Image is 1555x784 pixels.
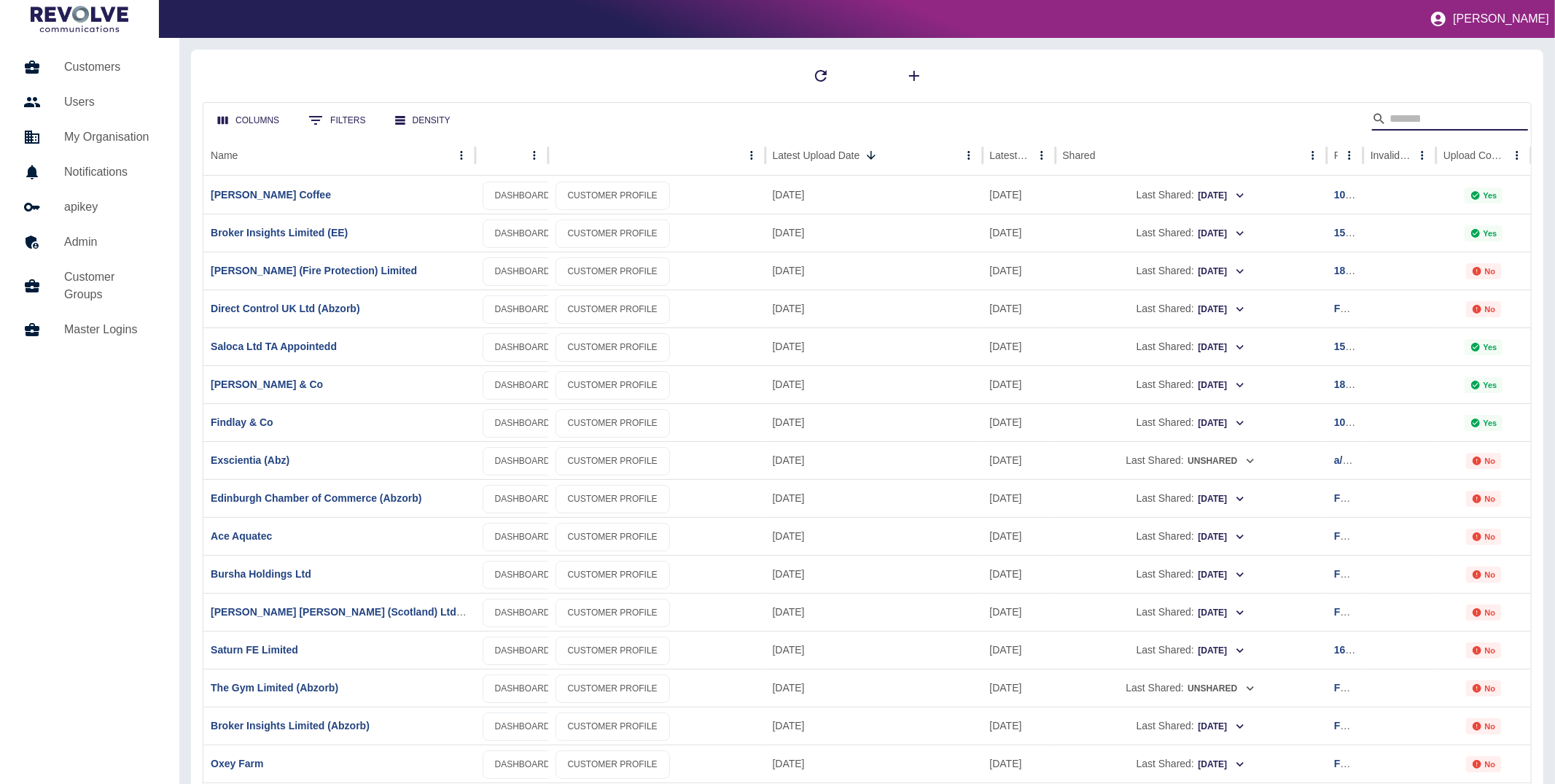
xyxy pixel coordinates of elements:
[556,257,670,286] a: CUSTOMER PROFILE
[211,227,348,238] a: Broker Insights Limited (EE)
[983,631,1056,669] div: 31 Aug 2025
[64,321,156,338] h5: Master Logins
[1063,707,1320,745] div: Last Shared:
[1466,529,1502,545] div: Not all required reports for this customer were uploaded for the latest usage month.
[1334,265,1385,276] a: 185485789
[1063,669,1320,707] div: Last Shared:
[556,713,670,741] a: CUSTOMER PROFILE
[1484,419,1497,427] p: Yes
[556,220,670,248] a: CUSTOMER PROFILE
[1484,229,1497,238] p: Yes
[211,682,338,694] a: The Gym Limited (Abzorb)
[1485,646,1496,655] p: No
[1485,760,1496,769] p: No
[556,295,670,324] a: CUSTOMER PROFILE
[383,107,462,134] button: Density
[556,371,670,400] a: CUSTOMER PROFILE
[983,555,1056,593] div: 31 Aug 2025
[211,341,337,352] a: Saloca Ltd TA Appointedd
[211,265,417,276] a: [PERSON_NAME] (Fire Protection) Limited
[1372,107,1528,133] div: Search
[211,454,289,466] a: Exscientia (Abz)
[861,145,881,166] button: Sort
[1063,252,1320,290] div: Last Shared:
[1485,457,1496,465] p: No
[1063,556,1320,593] div: Last Shared:
[1466,643,1502,659] div: Not all required reports for this customer were uploaded for the latest usage month.
[211,379,323,390] a: [PERSON_NAME] & Co
[483,599,563,627] a: DASHBOARD
[1334,379,1385,390] a: 188132016
[211,644,298,656] a: Saturn FE Limited
[556,447,670,476] a: CUSTOMER PROFILE
[211,492,421,504] a: Edinburgh Chamber of Commerce (Abzorb)
[206,107,291,134] button: Select columns
[1485,267,1496,276] p: No
[1334,303,1382,314] a: FG707007
[1334,150,1338,161] div: Ref
[990,150,1030,161] div: Latest Usage
[1197,222,1246,245] button: [DATE]
[983,593,1056,631] div: 31 Aug 2025
[1339,145,1360,166] button: Ref column menu
[1197,336,1246,359] button: [DATE]
[1197,260,1246,283] button: [DATE]
[1507,145,1527,166] button: Upload Complete column menu
[12,50,168,85] a: Customers
[1197,298,1246,321] button: [DATE]
[983,745,1056,783] div: 31 Aug 2025
[1197,602,1246,624] button: [DATE]
[483,675,563,703] a: DASHBOARD
[483,333,563,362] a: DASHBOARD
[765,403,983,441] div: 03 Sep 2025
[1063,632,1320,669] div: Last Shared:
[483,485,563,513] a: DASHBOARD
[556,523,670,551] a: CUSTOMER PROFILE
[1063,480,1320,517] div: Last Shared:
[983,707,1056,745] div: 31 Aug 2025
[1334,416,1385,428] a: 103846655
[211,606,501,618] a: [PERSON_NAME] [PERSON_NAME] (Scotland) Ltd (Abzorb)
[1485,570,1496,579] p: No
[12,155,168,190] a: Notifications
[1187,678,1256,700] button: Unshared
[983,517,1056,555] div: 31 Aug 2025
[1453,12,1549,26] p: [PERSON_NAME]
[483,561,563,589] a: DASHBOARD
[1466,453,1502,469] div: Not all required reports for this customer were uploaded for the latest usage month.
[451,145,472,166] button: Name column menu
[64,128,156,146] h5: My Organisation
[556,485,670,513] a: CUSTOMER PROFILE
[211,720,370,731] a: Broker Insights Limited (Abzorb)
[1197,412,1246,435] button: [DATE]
[1485,722,1496,731] p: No
[1466,605,1502,621] div: Not all required reports for this customer were uploaded for the latest usage month.
[983,327,1056,365] div: 29 Aug 2025
[1466,491,1502,507] div: Not all required reports for this customer were uploaded for the latest usage month.
[1197,640,1246,662] button: [DATE]
[1063,594,1320,631] div: Last Shared:
[983,214,1056,252] div: 01 Sep 2025
[211,416,273,428] a: Findlay & Co
[64,58,156,76] h5: Customers
[1466,567,1502,583] div: Not all required reports for this customer were uploaded for the latest usage month.
[1334,492,1382,504] a: FG707006
[1334,568,1382,580] a: FG707008
[211,568,311,580] a: Bursha Holdings Ltd
[211,530,272,542] a: Ace Aquatec
[959,145,979,166] button: Latest Upload Date column menu
[483,713,563,741] a: DASHBOARD
[1063,745,1320,783] div: Last Shared:
[983,441,1056,479] div: 31 Aug 2025
[1443,150,1505,161] div: Upload Complete
[297,106,377,135] button: Show filters
[556,182,670,210] a: CUSTOMER PROFILE
[1334,227,1385,238] a: 159064897
[983,479,1056,517] div: 31 Aug 2025
[1032,145,1052,166] button: Latest Usage column menu
[765,365,983,403] div: 04 Sep 2025
[1063,442,1320,479] div: Last Shared:
[1334,530,1382,542] a: FG707012
[1197,753,1246,776] button: [DATE]
[1484,343,1497,352] p: Yes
